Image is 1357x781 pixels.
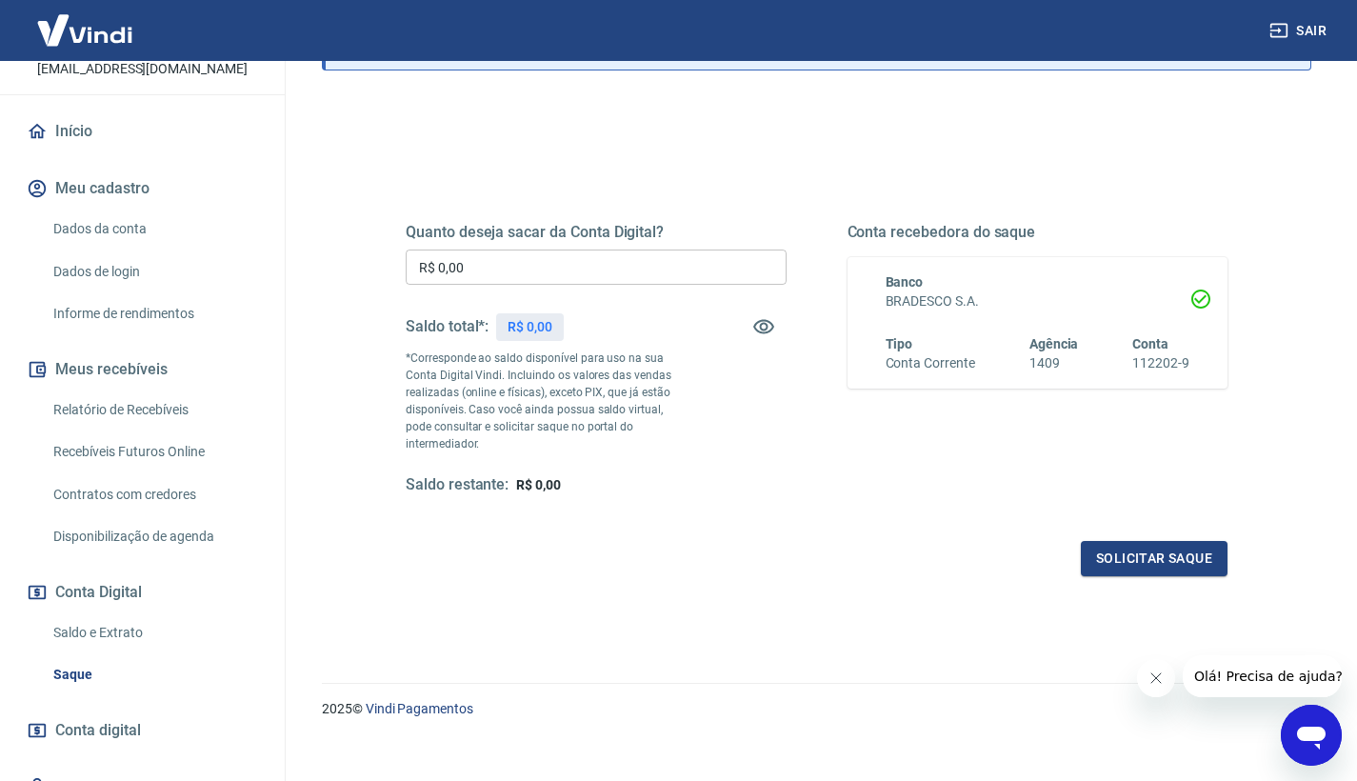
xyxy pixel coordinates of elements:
[46,390,262,430] a: Relatório de Recebíveis
[46,432,262,471] a: Recebíveis Futuros Online
[23,1,147,59] img: Vindi
[46,517,262,556] a: Disponibilização de agenda
[406,317,489,336] h5: Saldo total*:
[406,475,509,495] h5: Saldo restante:
[1081,541,1227,576] button: Solicitar saque
[23,168,262,210] button: Meu cadastro
[406,223,787,242] h5: Quanto deseja sacar da Conta Digital?
[1137,659,1175,697] iframe: Fechar mensagem
[1183,655,1342,697] iframe: Mensagem da empresa
[23,710,262,751] a: Conta digital
[37,59,248,79] p: [EMAIL_ADDRESS][DOMAIN_NAME]
[46,210,262,249] a: Dados da conta
[46,655,262,694] a: Saque
[46,475,262,514] a: Contratos com credores
[23,349,262,390] button: Meus recebíveis
[46,252,262,291] a: Dados de login
[886,353,975,373] h6: Conta Corrente
[55,717,141,744] span: Conta digital
[406,350,691,452] p: *Corresponde ao saldo disponível para uso na sua Conta Digital Vindi. Incluindo os valores das ve...
[508,317,552,337] p: R$ 0,00
[1029,353,1079,373] h6: 1409
[23,110,262,152] a: Início
[23,571,262,613] button: Conta Digital
[1132,353,1189,373] h6: 112202-9
[516,477,561,492] span: R$ 0,00
[886,274,924,290] span: Banco
[366,701,473,716] a: Vindi Pagamentos
[46,613,262,652] a: Saldo e Extrato
[886,336,913,351] span: Tipo
[1029,336,1079,351] span: Agência
[1266,13,1334,49] button: Sair
[11,13,160,29] span: Olá! Precisa de ajuda?
[886,291,1190,311] h6: BRADESCO S.A.
[46,294,262,333] a: Informe de rendimentos
[848,223,1228,242] h5: Conta recebedora do saque
[1281,705,1342,766] iframe: Botão para abrir a janela de mensagens
[1132,336,1168,351] span: Conta
[322,699,1311,719] p: 2025 ©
